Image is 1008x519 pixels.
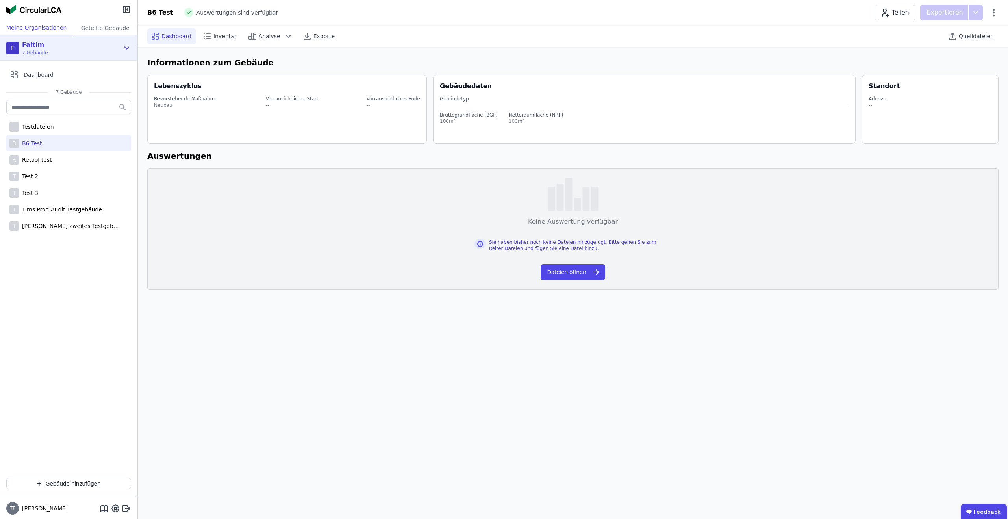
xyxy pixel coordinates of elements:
[147,8,173,17] div: B6 Test
[213,32,237,40] span: Inventar
[19,189,38,197] div: Test 3
[154,102,218,108] div: Neubau
[9,188,19,198] div: T
[266,102,319,108] div: --
[24,71,54,79] span: Dashboard
[9,172,19,181] div: T
[6,5,61,14] img: Concular
[22,50,48,56] span: 7 Gebäude
[869,102,888,108] div: --
[9,221,19,231] div: T
[10,506,15,511] span: TF
[489,239,671,252] div: Sie haben bisher noch keine Dateien hinzugefügt. Bitte gehen Sie zum Reiter Dateien und fügen Sie...
[73,20,137,35] div: Geteilte Gebäude
[440,118,498,124] div: 100m²
[440,82,855,91] div: Gebäudedaten
[541,264,605,280] button: Dateien öffnen
[528,217,618,226] div: Keine Auswertung verfügbar
[9,205,19,214] div: T
[154,96,218,102] div: Bevorstehende Maßnahme
[22,40,48,50] div: Faltim
[154,82,202,91] div: Lebenszyklus
[313,32,335,40] span: Exporte
[19,156,52,164] div: Retool test
[440,112,498,118] div: Bruttogrundfläche (BGF)
[147,150,999,162] h6: Auswertungen
[266,96,319,102] div: Vorrausichtlicher Start
[367,102,420,108] div: --
[19,172,38,180] div: Test 2
[6,478,131,489] button: Gebäude hinzufügen
[869,82,900,91] div: Standort
[19,139,42,147] div: B6 Test
[19,206,102,213] div: Tims Prod Audit Testgebäude
[548,178,598,211] img: empty-state
[147,57,999,69] h6: Informationen zum Gebäude
[19,504,68,512] span: [PERSON_NAME]
[259,32,280,40] span: Analyse
[509,118,563,124] div: 100m²
[48,89,90,95] span: 7 Gebäude
[440,96,849,102] div: Gebäudetyp
[959,32,994,40] span: Quelldateien
[19,222,121,230] div: [PERSON_NAME] zweites Testgebäude
[926,8,965,17] p: Exportieren
[196,9,278,17] span: Auswertungen sind verfügbar
[509,112,563,118] div: Nettoraumfläche (NRF)
[9,139,19,148] div: B
[875,5,915,20] button: Teilen
[161,32,191,40] span: Dashboard
[367,96,420,102] div: Vorrausichtliches Ende
[19,123,54,131] div: Testdateien
[6,42,19,54] div: F
[9,155,19,165] div: R
[869,96,888,102] div: Adresse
